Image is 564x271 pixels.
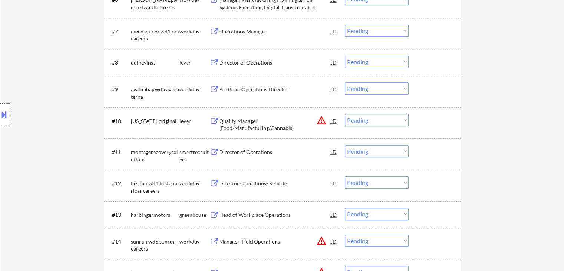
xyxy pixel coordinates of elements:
div: #12 [112,180,125,187]
div: Manager, Field Operations [219,238,331,245]
div: harbingermotors [131,211,179,219]
div: JD [330,235,338,248]
div: Portfolio Operations Director [219,86,331,93]
div: JD [330,114,338,127]
div: smartrecruiters [179,148,210,163]
div: JD [330,82,338,96]
div: firstam.wd1.firstamericancareers [131,180,179,194]
div: JD [330,145,338,159]
div: Director of Operations [219,148,331,156]
div: workday [179,180,210,187]
div: JD [330,176,338,190]
button: warning_amber [316,236,327,246]
div: #7 [112,28,125,35]
div: workday [179,238,210,245]
div: Director of Operations [219,59,331,66]
div: greenhouse [179,211,210,219]
div: owensminor.wd1.omcareers [131,28,179,42]
div: workday [179,86,210,93]
div: Director Operations- Remote [219,180,331,187]
div: lever [179,59,210,66]
div: JD [330,56,338,69]
div: sunrun.wd5.sunrun_careers [131,238,179,252]
div: #14 [112,238,125,245]
div: [US_STATE]-original [131,117,179,125]
button: warning_amber [316,115,327,125]
div: quincyinst [131,59,179,66]
div: JD [330,208,338,221]
div: avalonbay.wd5.avbexternal [131,86,179,100]
div: lever [179,117,210,125]
div: Operations Manager [219,28,331,35]
div: Head of Workplace Operations [219,211,331,219]
div: Quality Manager (Food/Manufacturing/Cannabis) [219,117,331,132]
div: #13 [112,211,125,219]
div: JD [330,25,338,38]
div: workday [179,28,210,35]
div: montagerecoverysolutions [131,148,179,163]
